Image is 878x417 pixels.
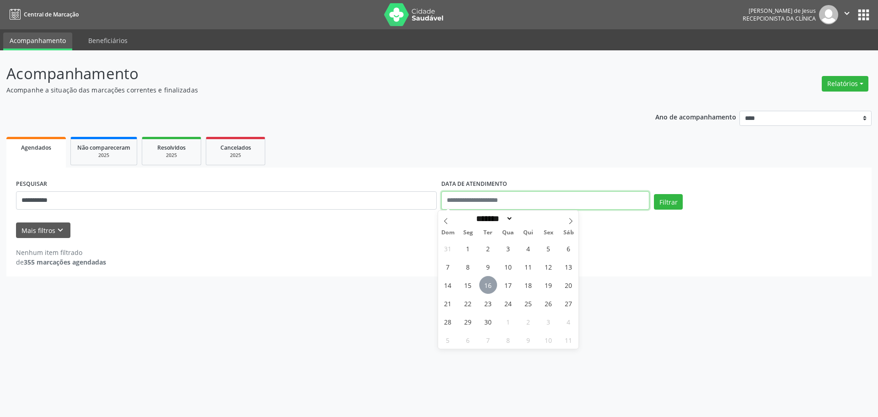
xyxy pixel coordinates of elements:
[6,62,612,85] p: Acompanhamento
[513,214,543,223] input: Year
[473,214,514,223] select: Month
[77,152,130,159] div: 2025
[21,144,51,152] span: Agendados
[560,276,578,294] span: Setembro 20, 2025
[540,276,557,294] span: Setembro 19, 2025
[479,258,497,276] span: Setembro 9, 2025
[459,258,477,276] span: Setembro 8, 2025
[458,230,478,236] span: Seg
[560,331,578,349] span: Outubro 11, 2025
[479,313,497,330] span: Setembro 30, 2025
[459,276,477,294] span: Setembro 15, 2025
[16,248,106,257] div: Nenhum item filtrado
[479,239,497,257] span: Setembro 2, 2025
[822,76,868,92] button: Relatórios
[24,11,79,18] span: Central de Marcação
[6,7,79,22] a: Central de Marcação
[459,294,477,312] span: Setembro 22, 2025
[856,7,872,23] button: apps
[3,32,72,50] a: Acompanhamento
[479,294,497,312] span: Setembro 23, 2025
[479,331,497,349] span: Outubro 7, 2025
[441,177,507,191] label: DATA DE ATENDIMENTO
[819,5,838,24] img: img
[518,230,538,236] span: Qui
[538,230,558,236] span: Sex
[560,294,578,312] span: Setembro 27, 2025
[439,239,457,257] span: Agosto 31, 2025
[540,331,557,349] span: Outubro 10, 2025
[439,313,457,330] span: Setembro 28, 2025
[499,313,517,330] span: Outubro 1, 2025
[540,239,557,257] span: Setembro 5, 2025
[220,144,251,152] span: Cancelados
[459,239,477,257] span: Setembro 1, 2025
[459,331,477,349] span: Outubro 6, 2025
[743,7,816,15] div: [PERSON_NAME] de Jesus
[213,152,258,159] div: 2025
[149,152,194,159] div: 2025
[24,258,106,266] strong: 355 marcações agendadas
[499,331,517,349] span: Outubro 8, 2025
[519,258,537,276] span: Setembro 11, 2025
[77,144,130,152] span: Não compareceram
[654,194,683,210] button: Filtrar
[55,225,65,235] i: keyboard_arrow_down
[439,258,457,276] span: Setembro 7, 2025
[519,239,537,257] span: Setembro 4, 2025
[499,258,517,276] span: Setembro 10, 2025
[519,331,537,349] span: Outubro 9, 2025
[16,222,70,238] button: Mais filtroskeyboard_arrow_down
[439,294,457,312] span: Setembro 21, 2025
[498,230,518,236] span: Qua
[157,144,186,152] span: Resolvidos
[560,313,578,330] span: Outubro 4, 2025
[499,239,517,257] span: Setembro 3, 2025
[560,258,578,276] span: Setembro 13, 2025
[519,294,537,312] span: Setembro 25, 2025
[540,294,557,312] span: Setembro 26, 2025
[540,313,557,330] span: Outubro 3, 2025
[438,230,458,236] span: Dom
[519,276,537,294] span: Setembro 18, 2025
[82,32,134,49] a: Beneficiários
[439,331,457,349] span: Outubro 5, 2025
[459,313,477,330] span: Setembro 29, 2025
[16,257,106,267] div: de
[558,230,578,236] span: Sáb
[499,276,517,294] span: Setembro 17, 2025
[519,313,537,330] span: Outubro 2, 2025
[838,5,856,24] button: 
[16,177,47,191] label: PESQUISAR
[6,85,612,95] p: Acompanhe a situação das marcações correntes e finalizadas
[655,111,736,122] p: Ano de acompanhamento
[540,258,557,276] span: Setembro 12, 2025
[499,294,517,312] span: Setembro 24, 2025
[842,8,852,18] i: 
[560,239,578,257] span: Setembro 6, 2025
[743,15,816,22] span: Recepcionista da clínica
[439,276,457,294] span: Setembro 14, 2025
[478,230,498,236] span: Ter
[479,276,497,294] span: Setembro 16, 2025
